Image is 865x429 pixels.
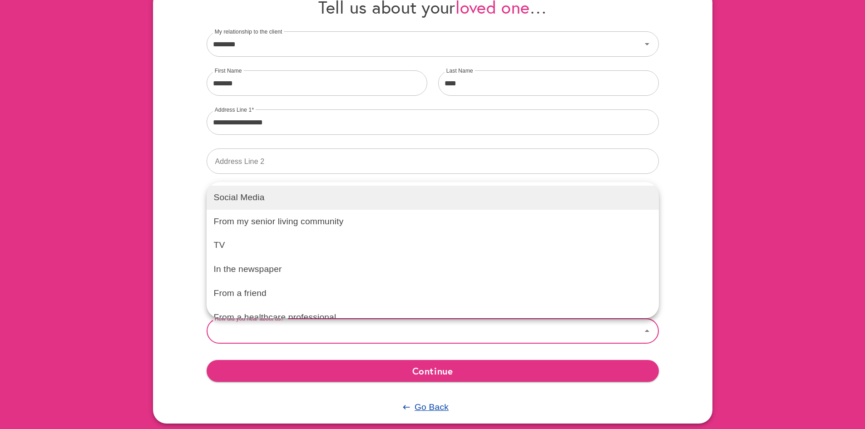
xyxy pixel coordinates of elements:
p: From a friend [214,287,652,300]
p: In the newspaper [214,263,652,276]
p: From a healthcare professional [214,311,652,324]
p: TV [214,239,652,252]
p: From my senior living community [214,215,652,228]
p: Social Media [214,191,652,204]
